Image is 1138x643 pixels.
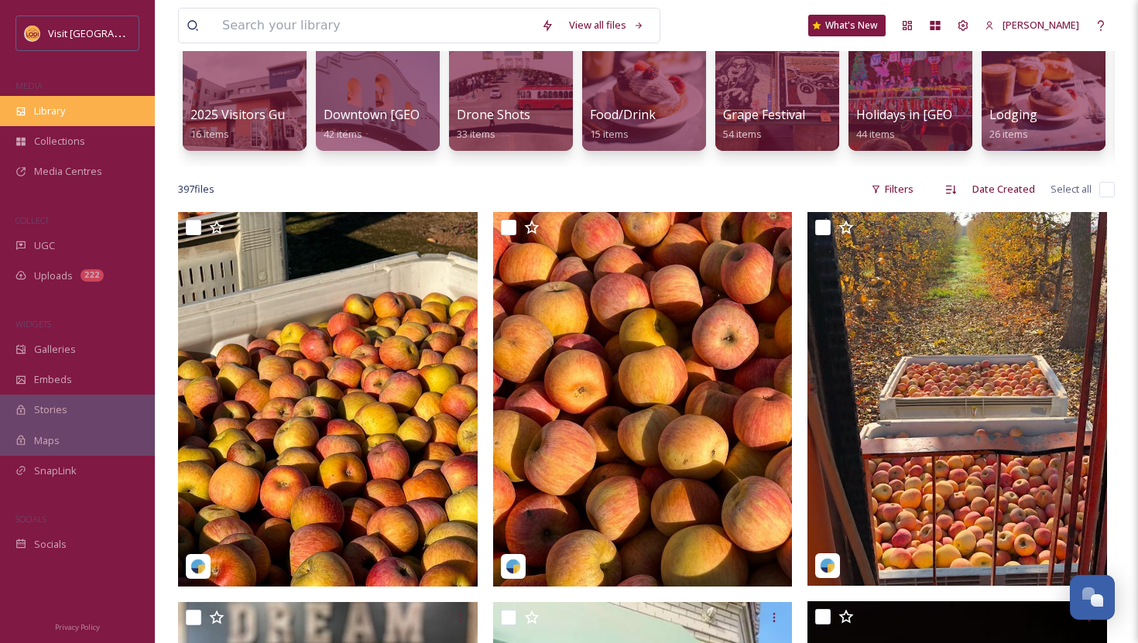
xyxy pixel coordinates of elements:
[457,106,530,123] span: Drone Shots
[190,127,229,141] span: 16 items
[48,26,168,40] span: Visit [GEOGRAPHIC_DATA]
[808,15,886,36] a: What's New
[15,513,46,525] span: SOCIALS
[989,127,1028,141] span: 26 items
[1070,575,1115,620] button: Open Chat
[324,106,515,123] span: Downtown [GEOGRAPHIC_DATA]
[856,108,1047,141] a: Holidays in [GEOGRAPHIC_DATA]44 items
[856,127,895,141] span: 44 items
[863,174,921,204] div: Filters
[590,108,656,141] a: Food/Drink15 items
[34,537,67,552] span: Socials
[590,127,629,141] span: 15 items
[506,559,521,574] img: snapsea-logo.png
[178,182,214,197] span: 397 file s
[723,108,805,141] a: Grape Festival54 items
[34,134,85,149] span: Collections
[15,214,49,226] span: COLLECT
[15,318,51,330] span: WIDGETS
[178,212,478,587] img: elisapples-18325355194085781.jpg
[820,558,835,573] img: snapsea-logo.png
[25,26,40,41] img: Square%20Social%20Visit%20Lodi.png
[55,617,100,635] a: Privacy Policy
[561,10,652,40] a: View all files
[34,104,65,118] span: Library
[34,463,77,478] span: SnapLink
[965,174,1043,204] div: Date Created
[190,106,302,123] span: 2025 Visitors Guide
[34,372,72,387] span: Embeds
[989,106,1037,123] span: Lodging
[55,622,100,632] span: Privacy Policy
[15,80,43,91] span: MEDIA
[324,127,362,141] span: 42 items
[34,342,76,357] span: Galleries
[214,9,533,43] input: Search your library
[856,106,1047,123] span: Holidays in [GEOGRAPHIC_DATA]
[324,108,515,141] a: Downtown [GEOGRAPHIC_DATA]42 items
[34,402,67,417] span: Stories
[34,164,102,179] span: Media Centres
[977,10,1087,40] a: [PERSON_NAME]
[457,108,530,141] a: Drone Shots33 items
[457,127,495,141] span: 33 items
[807,212,1107,586] img: elisapples-18066846238836672.jpg
[1003,18,1079,32] span: [PERSON_NAME]
[34,268,73,283] span: Uploads
[723,127,762,141] span: 54 items
[493,212,793,587] img: elisapples-18024637988623897.jpg
[989,108,1037,141] a: Lodging26 items
[34,433,60,448] span: Maps
[34,238,55,253] span: UGC
[590,106,656,123] span: Food/Drink
[1051,182,1092,197] span: Select all
[190,559,206,574] img: snapsea-logo.png
[81,269,104,282] div: 222
[190,108,302,141] a: 2025 Visitors Guide16 items
[723,106,805,123] span: Grape Festival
